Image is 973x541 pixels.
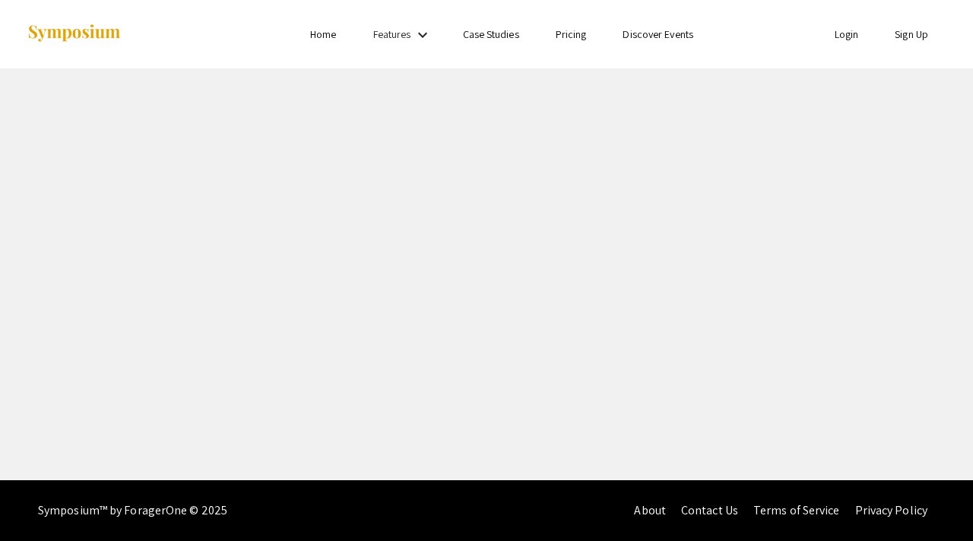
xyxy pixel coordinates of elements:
a: Features [373,27,411,41]
a: Home [310,27,336,41]
div: Symposium™ by ForagerOne © 2025 [38,480,227,541]
a: Sign Up [895,27,928,41]
a: Discover Events [623,27,693,41]
a: Contact Us [681,502,738,518]
a: Pricing [556,27,587,41]
a: Case Studies [463,27,519,41]
a: Terms of Service [753,502,840,518]
a: About [634,502,666,518]
a: Login [835,27,859,41]
a: Privacy Policy [855,502,927,518]
mat-icon: Expand Features list [414,26,432,44]
img: Symposium by ForagerOne [27,24,122,44]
